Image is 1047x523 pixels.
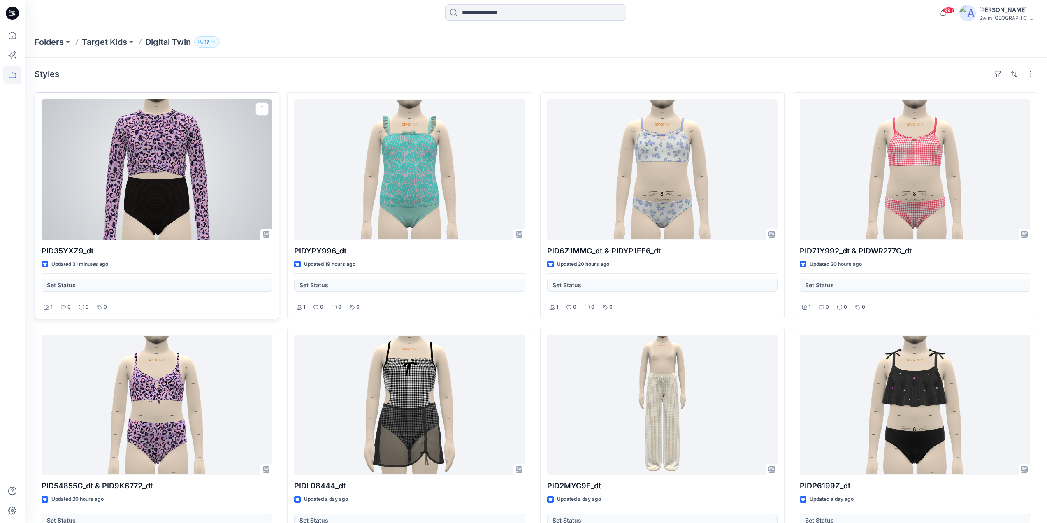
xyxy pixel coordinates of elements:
[556,303,558,311] p: 1
[194,36,220,48] button: 17
[810,495,854,504] p: Updated a day ago
[800,245,1030,257] p: PID71Y992_dt & PIDWR277G_dt
[547,335,778,476] a: PID2MYG9E_dt
[303,303,305,311] p: 1
[35,69,59,79] h4: Styles
[809,303,811,311] p: 1
[943,7,955,14] span: 99+
[294,245,525,257] p: PIDYPY996_dt
[547,480,778,492] p: PID2MYG9E_dt
[294,480,525,492] p: PIDL08444_dt
[557,495,601,504] p: Updated a day ago
[356,303,360,311] p: 0
[42,99,272,240] a: PID35YXZ9_dt
[338,303,341,311] p: 0
[320,303,323,311] p: 0
[294,99,525,240] a: PIDYPY996_dt
[42,245,272,257] p: PID35YXZ9_dt
[826,303,829,311] p: 0
[547,245,778,257] p: PID6Z1MMG_dt & PIDYP1EE6_dt
[810,260,862,269] p: Updated 20 hours ago
[104,303,107,311] p: 0
[844,303,847,311] p: 0
[862,303,865,311] p: 0
[42,480,272,492] p: PID54855G_dt & PID9K6772_dt
[304,260,355,269] p: Updated 19 hours ago
[145,36,191,48] p: Digital Twin
[304,495,348,504] p: Updated a day ago
[51,303,53,311] p: 1
[204,37,209,46] p: 17
[557,260,609,269] p: Updated 20 hours ago
[591,303,594,311] p: 0
[573,303,576,311] p: 0
[979,5,1037,15] div: [PERSON_NAME]
[609,303,613,311] p: 0
[959,5,976,21] img: avatar
[547,99,778,240] a: PID6Z1MMG_dt & PIDYP1EE6_dt
[979,15,1037,21] div: Swim [GEOGRAPHIC_DATA]
[51,495,104,504] p: Updated 20 hours ago
[51,260,108,269] p: Updated 31 minutes ago
[86,303,89,311] p: 0
[82,36,127,48] a: Target Kids
[67,303,71,311] p: 0
[294,335,525,476] a: PIDL08444_dt
[800,335,1030,476] a: PIDP6199Z_dt
[42,335,272,476] a: PID54855G_dt & PID9K6772_dt
[35,36,64,48] a: Folders
[800,480,1030,492] p: PIDP6199Z_dt
[800,99,1030,240] a: PID71Y992_dt & PIDWR277G_dt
